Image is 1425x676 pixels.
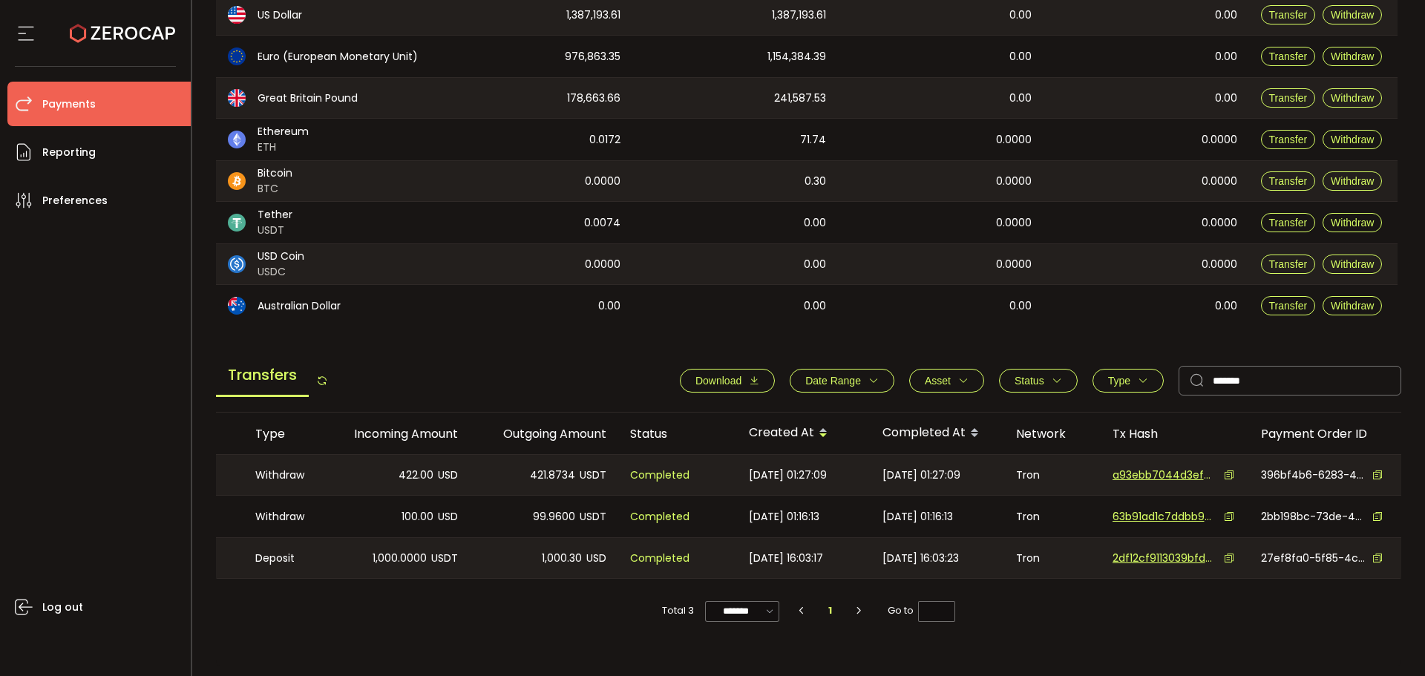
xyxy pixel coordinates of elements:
[565,48,620,65] span: 976,863.35
[817,600,844,621] li: 1
[1323,296,1382,315] button: Withdraw
[258,264,304,280] span: USDC
[584,214,620,232] span: 0.0074
[1261,130,1316,149] button: Transfer
[228,297,246,315] img: aud_portfolio.svg
[630,467,689,484] span: Completed
[42,142,96,163] span: Reporting
[1323,5,1382,24] button: Withdraw
[373,550,427,567] span: 1,000.0000
[749,467,827,484] span: [DATE] 01:27:09
[1261,551,1365,566] span: 27ef8fa0-5f85-4c7a-9183-f8e3336f5a7d
[1113,467,1216,483] span: a93ebb7044d3efd273fa4f8b801b570f19d3e1af430e1de72a1512b2ea817570
[1009,90,1032,107] span: 0.00
[1004,496,1101,537] div: Tron
[1249,425,1398,442] div: Payment Order ID
[1269,217,1308,229] span: Transfer
[1269,258,1308,270] span: Transfer
[882,550,959,567] span: [DATE] 16:03:23
[533,508,575,525] span: 99.9600
[662,600,694,621] span: Total 3
[1202,131,1237,148] span: 0.0000
[1004,538,1101,578] div: Tron
[216,355,309,397] span: Transfers
[258,181,292,197] span: BTC
[888,600,955,621] span: Go to
[1215,298,1237,315] span: 0.00
[530,467,575,484] span: 421.8734
[1269,300,1308,312] span: Transfer
[243,538,321,578] div: Deposit
[1269,92,1308,104] span: Transfer
[1215,7,1237,24] span: 0.00
[882,508,953,525] span: [DATE] 01:16:13
[243,425,321,442] div: Type
[1261,255,1316,274] button: Transfer
[228,255,246,273] img: usdc_portfolio.svg
[1331,50,1374,62] span: Withdraw
[804,298,826,315] span: 0.00
[42,597,83,618] span: Log out
[805,375,861,387] span: Date Range
[258,249,304,264] span: USD Coin
[805,173,826,190] span: 0.30
[1009,298,1032,315] span: 0.00
[1015,375,1044,387] span: Status
[258,124,309,140] span: Ethereum
[1215,48,1237,65] span: 0.00
[42,93,96,115] span: Payments
[1351,605,1425,676] div: Chat Widget
[243,496,321,537] div: Withdraw
[243,455,321,495] div: Withdraw
[258,91,358,106] span: Great Britain Pound
[1269,9,1308,21] span: Transfer
[1323,47,1382,66] button: Withdraw
[228,131,246,148] img: eth_portfolio.svg
[618,425,737,442] div: Status
[925,375,951,387] span: Asset
[996,173,1032,190] span: 0.0000
[1261,171,1316,191] button: Transfer
[567,90,620,107] span: 178,663.66
[438,467,458,484] span: USD
[228,6,246,24] img: usd_portfolio.svg
[566,7,620,24] span: 1,387,193.61
[1269,134,1308,145] span: Transfer
[258,140,309,155] span: ETH
[258,165,292,181] span: Bitcoin
[1092,369,1164,393] button: Type
[630,550,689,567] span: Completed
[790,369,894,393] button: Date Range
[1331,9,1374,21] span: Withdraw
[258,7,302,23] span: US Dollar
[1261,47,1316,66] button: Transfer
[1261,88,1316,108] button: Transfer
[228,214,246,232] img: usdt_portfolio.svg
[598,298,620,315] span: 0.00
[1261,296,1316,315] button: Transfer
[767,48,826,65] span: 1,154,384.39
[1331,175,1374,187] span: Withdraw
[1269,50,1308,62] span: Transfer
[1261,213,1316,232] button: Transfer
[438,508,458,525] span: USD
[1331,300,1374,312] span: Withdraw
[1113,551,1216,566] span: 2df12cf9113039bfd47b17f45e73b1edd7476360b2ca6c2a87cca90c908fe771
[996,256,1032,273] span: 0.0000
[258,49,418,65] span: Euro (European Monetary Unit)
[228,47,246,65] img: eur_portfolio.svg
[1261,509,1365,525] span: 2bb198bc-73de-4a14-82cc-60940fcc7ab4
[1323,255,1382,274] button: Withdraw
[1331,217,1374,229] span: Withdraw
[996,214,1032,232] span: 0.0000
[580,467,606,484] span: USDT
[585,173,620,190] span: 0.0000
[1261,467,1365,483] span: 396bf4b6-6283-436d-8270-670a6ba9eeb9
[1323,130,1382,149] button: Withdraw
[228,89,246,107] img: gbp_portfolio.svg
[909,369,984,393] button: Asset
[800,131,826,148] span: 71.74
[1331,92,1374,104] span: Withdraw
[1215,90,1237,107] span: 0.00
[321,425,470,442] div: Incoming Amount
